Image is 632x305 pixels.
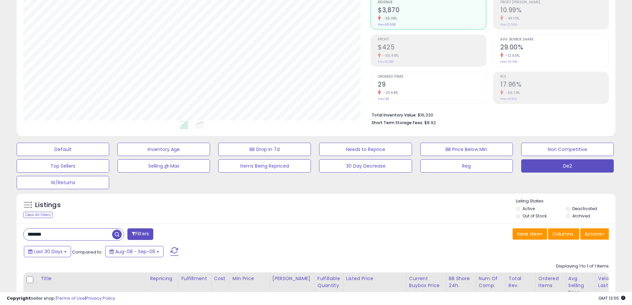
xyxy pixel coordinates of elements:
[23,212,53,218] div: Clear All Filters
[34,248,63,255] span: Last 30 Days
[372,112,417,118] b: Total Inventory Value:
[503,90,520,95] small: -56.74%
[57,295,85,301] a: Terms of Use
[378,81,486,90] h2: 29
[523,206,535,211] label: Active
[7,295,115,302] div: seller snap | |
[598,275,622,289] div: Velocity Last 30d
[523,213,547,219] label: Out of Stock
[117,159,210,173] button: Selling @ Max
[513,228,547,240] button: Save View
[378,1,486,4] span: Revenue
[538,275,563,289] div: Ordered Items
[24,246,71,257] button: Last 30 Days
[378,43,486,52] h2: $425
[500,23,517,27] small: Prev: 21.59%
[409,275,443,289] div: Current Buybox Price
[509,275,533,289] div: Total Rev.
[105,246,164,257] button: Aug-08 - Sep-06
[381,53,399,58] small: -66.98%
[378,23,395,27] small: Prev: $5,968
[346,275,403,282] div: Listed Price
[378,6,486,15] h2: $3,870
[449,275,473,289] div: BB Share 24h.
[424,119,436,126] span: $8.92
[381,16,397,21] small: -35.16%
[381,90,398,95] small: -23.68%
[214,275,227,282] div: Cost
[500,60,517,64] small: Prev: 33.16%
[7,295,31,301] strong: Copyright
[272,275,312,282] div: [PERSON_NAME]
[500,6,608,15] h2: 10.99%
[317,275,340,289] div: Fulfillable Quantity
[378,97,389,101] small: Prev: 38
[503,16,520,21] small: -49.10%
[500,1,608,4] span: Profit [PERSON_NAME]
[372,120,423,125] b: Short Term Storage Fees:
[218,143,311,156] button: BB Drop in 7d
[378,60,393,64] small: Prev: $1,288
[319,159,412,173] button: 30 Day Decrease
[115,248,155,255] span: Aug-08 - Sep-06
[516,198,615,204] p: Listing States:
[17,176,109,189] button: W/Returns
[117,143,210,156] button: Inventory Age
[86,295,115,301] a: Privacy Policy
[521,159,614,173] button: De2
[500,38,608,41] span: Avg. Buybox Share
[378,75,486,79] span: Ordered Items
[150,275,176,282] div: Repricing
[17,159,109,173] button: Top Sellers
[598,295,625,301] span: 2025-10-7 13:55 GMT
[35,200,61,210] h5: Listings
[568,275,593,296] div: Avg Selling Price
[500,81,608,90] h2: 17.96%
[218,159,311,173] button: Items Being Repriced
[127,228,153,240] button: Filters
[500,97,517,101] small: Prev: 41.52%
[521,143,614,156] button: Non Competitive
[548,228,579,240] button: Columns
[500,75,608,79] span: ROI
[233,275,267,282] div: Min Price
[17,143,109,156] button: Default
[72,249,103,255] span: Compared to:
[372,111,604,118] li: $16,330
[572,206,597,211] label: Deactivated
[556,263,609,269] div: Displaying 1 to 1 of 1 items
[41,275,144,282] div: Title
[479,275,503,289] div: Num of Comp.
[420,143,513,156] button: BB Price Below Min
[319,143,412,156] button: Needs to Reprice
[378,38,486,41] span: Profit
[572,213,590,219] label: Archived
[500,43,608,52] h2: 29.00%
[503,53,520,58] small: -12.55%
[181,275,208,282] div: Fulfillment
[420,159,513,173] button: Reg
[552,231,573,237] span: Columns
[580,228,609,240] button: Actions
